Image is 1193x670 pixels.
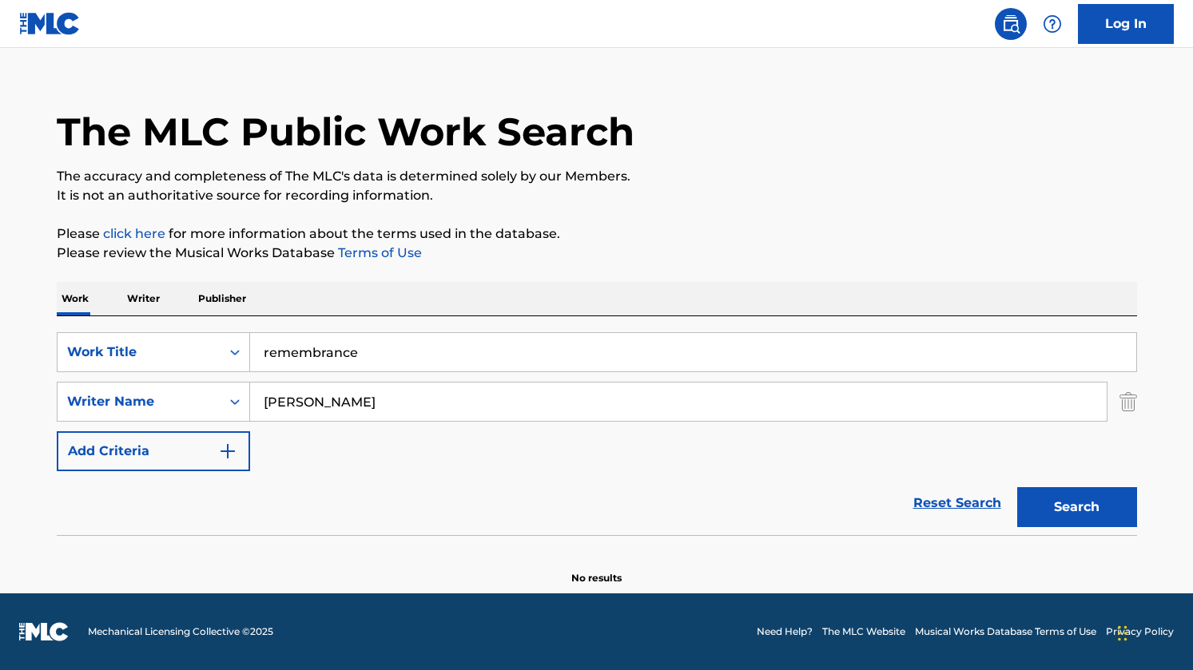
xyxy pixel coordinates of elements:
p: The accuracy and completeness of The MLC's data is determined solely by our Members. [57,167,1137,186]
p: Please review the Musical Works Database [57,244,1137,263]
div: Help [1036,8,1068,40]
img: 9d2ae6d4665cec9f34b9.svg [218,442,237,461]
a: click here [103,226,165,241]
iframe: Chat Widget [1113,593,1193,670]
img: help [1043,14,1062,34]
a: The MLC Website [822,624,905,639]
p: Publisher [193,282,251,315]
div: Drag [1118,609,1127,657]
a: Privacy Policy [1106,624,1174,639]
p: Please for more information about the terms used in the database. [57,224,1137,244]
img: logo [19,622,69,641]
form: Search Form [57,332,1137,535]
a: Musical Works Database Terms of Use [915,624,1096,639]
a: Terms of Use [335,245,422,260]
p: Writer [122,282,165,315]
div: Work Title [67,343,211,362]
div: Writer Name [67,392,211,411]
img: MLC Logo [19,12,81,35]
img: Delete Criterion [1119,382,1137,422]
p: It is not an authoritative source for recording information. [57,186,1137,205]
p: No results [571,552,622,585]
button: Add Criteria [57,431,250,471]
span: Mechanical Licensing Collective © 2025 [88,624,273,639]
a: Log In [1078,4,1174,44]
a: Need Help? [757,624,813,639]
a: Reset Search [905,486,1009,521]
p: Work [57,282,93,315]
a: Public Search [995,8,1027,40]
img: search [1001,14,1020,34]
button: Search [1017,487,1137,527]
h1: The MLC Public Work Search [57,108,634,156]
